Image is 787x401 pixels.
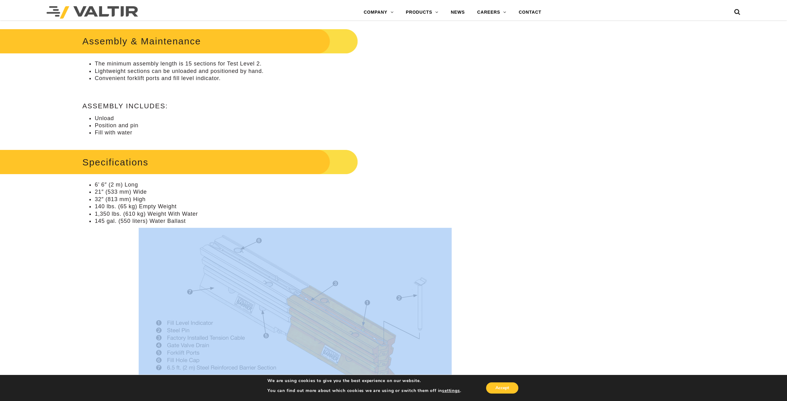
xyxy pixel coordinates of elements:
[47,6,138,19] img: Valtir
[442,388,460,394] button: settings
[95,60,508,67] li: The minimum assembly length is 15 sections for Test Level 2.
[95,181,508,188] li: 6’ 6″ (2 m) Long
[95,203,508,210] li: 140 lbs. (65 kg) Empty Weight
[486,382,518,394] button: Accept
[95,68,508,75] li: Lightweight sections can be unloaded and positioned by hand.
[95,129,508,136] li: Fill with water
[95,218,508,225] li: 145 gal. (550 liters) Water Ballast
[95,122,508,129] li: Position and pin
[471,6,512,19] a: CAREERS
[82,102,508,110] h4: Assembly Includes:
[95,75,508,82] li: Convenient forklift ports and fill level indicator.
[445,6,471,19] a: NEWS
[512,6,548,19] a: CONTACT
[267,388,461,394] p: You can find out more about which cookies we are using or switch them off in .
[95,188,508,196] li: 21″ (533 mm) Wide
[357,6,400,19] a: COMPANY
[400,6,445,19] a: PRODUCTS
[95,115,508,122] li: Unload
[95,210,508,218] li: 1,350 lbs. (610 kg) Weight With Water
[267,378,461,384] p: We are using cookies to give you the best experience on our website.
[95,196,508,203] li: 32″ (813 mm) High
